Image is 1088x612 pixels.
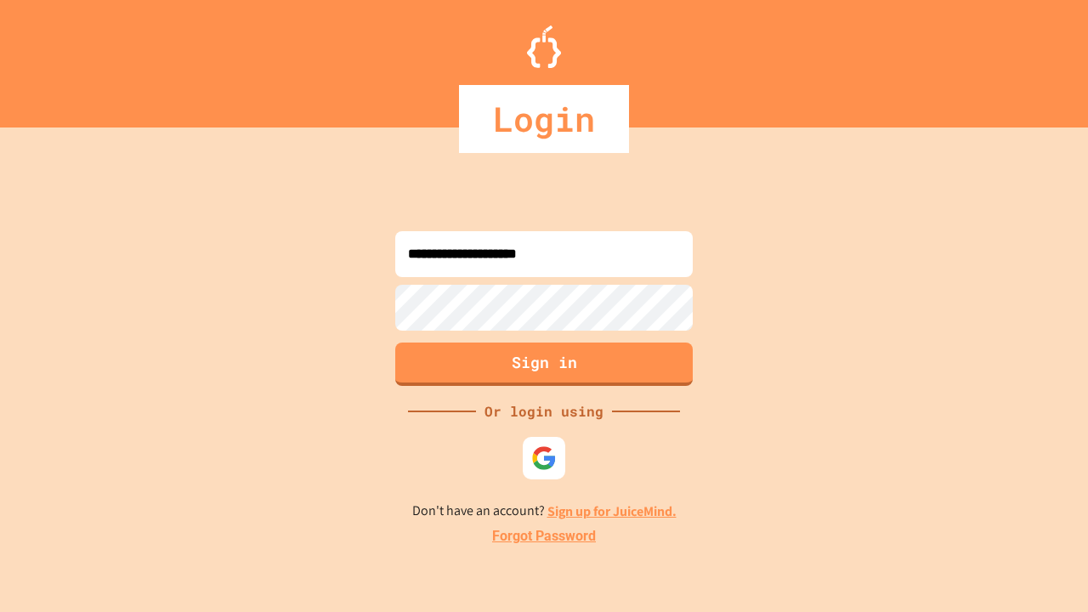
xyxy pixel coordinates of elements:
a: Sign up for JuiceMind. [547,502,677,520]
a: Forgot Password [492,526,596,547]
img: Logo.svg [527,25,561,68]
div: Or login using [476,401,612,422]
p: Don't have an account? [412,501,677,522]
img: google-icon.svg [531,445,557,471]
div: Login [459,85,629,153]
button: Sign in [395,343,693,386]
